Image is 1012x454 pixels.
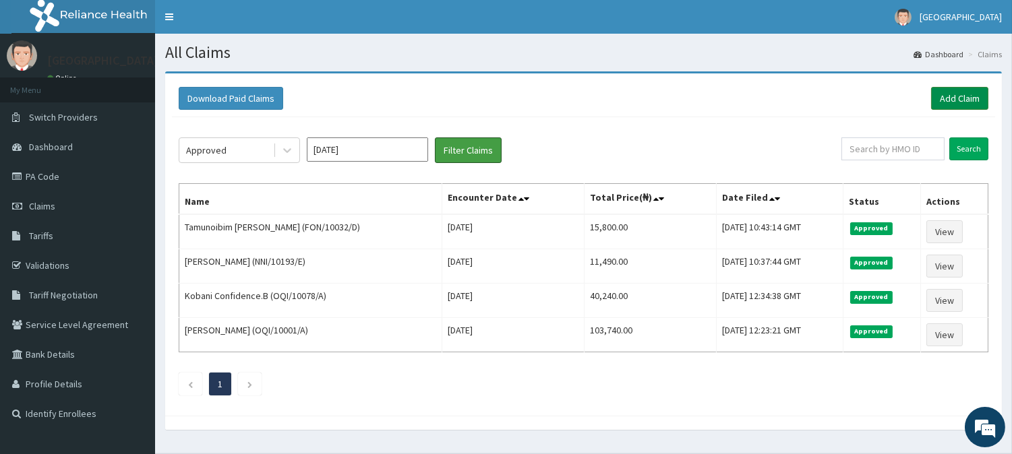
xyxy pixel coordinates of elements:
[78,139,186,275] span: We're online!
[841,137,945,160] input: Search by HMO ID
[187,378,194,390] a: Previous page
[716,284,843,318] td: [DATE] 12:34:38 GMT
[843,184,921,215] th: Status
[584,184,716,215] th: Total Price(₦)
[70,75,227,93] div: Chat with us now
[29,141,73,153] span: Dashboard
[47,73,80,83] a: Online
[920,11,1002,23] span: [GEOGRAPHIC_DATA]
[25,67,55,101] img: d_794563401_company_1708531726252_794563401
[435,137,502,163] button: Filter Claims
[442,249,584,284] td: [DATE]
[850,257,893,269] span: Approved
[926,255,963,278] a: View
[442,284,584,318] td: [DATE]
[179,318,442,352] td: [PERSON_NAME] (OQI/10001/A)
[584,318,716,352] td: 103,740.00
[949,137,988,160] input: Search
[584,249,716,284] td: 11,490.00
[850,325,893,337] span: Approved
[931,87,988,110] a: Add Claim
[442,318,584,352] td: [DATE]
[29,111,98,123] span: Switch Providers
[716,214,843,249] td: [DATE] 10:43:14 GMT
[165,44,1002,61] h1: All Claims
[584,214,716,249] td: 15,800.00
[442,214,584,249] td: [DATE]
[850,222,893,234] span: Approved
[29,230,53,242] span: Tariffs
[179,184,442,215] th: Name
[895,9,912,26] img: User Image
[247,378,253,390] a: Next page
[307,137,428,162] input: Select Month and Year
[926,220,963,243] a: View
[7,40,37,71] img: User Image
[850,291,893,303] span: Approved
[186,143,227,157] div: Approved
[179,214,442,249] td: Tamunoibim [PERSON_NAME] (FON/10032/D)
[584,284,716,318] td: 40,240.00
[29,200,55,212] span: Claims
[914,48,963,60] a: Dashboard
[926,289,963,312] a: View
[965,48,1002,60] li: Claims
[716,249,843,284] td: [DATE] 10:37:44 GMT
[7,307,257,354] textarea: Type your message and hit 'Enter'
[716,184,843,215] th: Date Filed
[29,289,98,301] span: Tariff Negotiation
[179,284,442,318] td: Kobani Confidence.B (OQI/10078/A)
[47,55,158,67] p: [GEOGRAPHIC_DATA]
[716,318,843,352] td: [DATE] 12:23:21 GMT
[921,184,988,215] th: Actions
[179,249,442,284] td: [PERSON_NAME] (NNI/10193/E)
[179,87,283,110] button: Download Paid Claims
[221,7,254,39] div: Minimize live chat window
[442,184,584,215] th: Encounter Date
[218,378,222,390] a: Page 1 is your current page
[926,323,963,346] a: View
